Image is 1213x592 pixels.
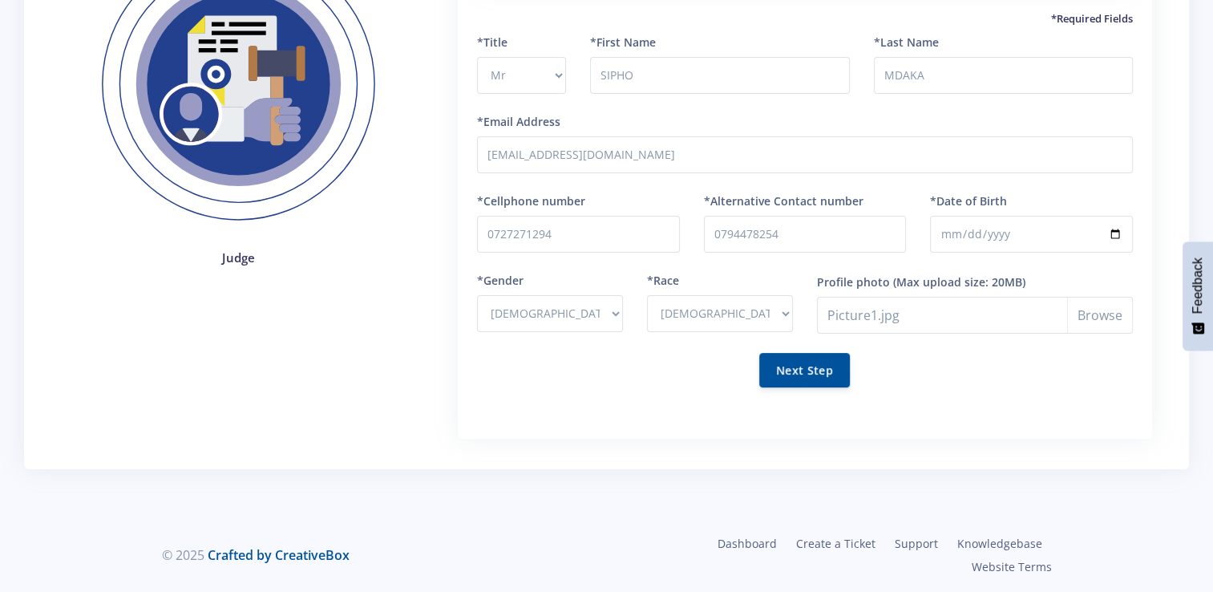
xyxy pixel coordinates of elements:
label: (Max upload size: 20MB) [893,274,1025,290]
h4: Judge [74,249,403,267]
label: Profile photo [817,274,890,290]
input: Last Name [874,57,1133,94]
button: Next Step [759,353,850,387]
label: *Email Address [477,113,560,130]
a: Website Terms [962,555,1052,578]
label: *Race [647,272,679,289]
label: *Alternative Contact number [704,193,863,209]
a: Create a Ticket [786,532,885,555]
input: Number with no spaces [477,216,680,253]
a: Knowledgebase [948,532,1052,555]
input: Email Address [477,136,1133,173]
button: Feedback - Show survey [1183,241,1213,351]
span: Feedback [1191,257,1205,314]
a: Dashboard [708,532,786,555]
a: Support [885,532,948,555]
label: *Cellphone number [477,193,585,209]
h5: *Required Fields [477,11,1133,27]
label: *Title [477,34,507,51]
label: *Date of Birth [930,193,1007,209]
input: First Name [590,57,849,94]
a: Crafted by CreativeBox [208,546,350,564]
label: *Last Name [874,34,939,51]
label: *First Name [590,34,656,51]
label: *Gender [477,272,524,289]
input: Alternative Number [704,216,907,253]
div: © 2025 [162,545,595,565]
span: Knowledgebase [957,536,1042,551]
